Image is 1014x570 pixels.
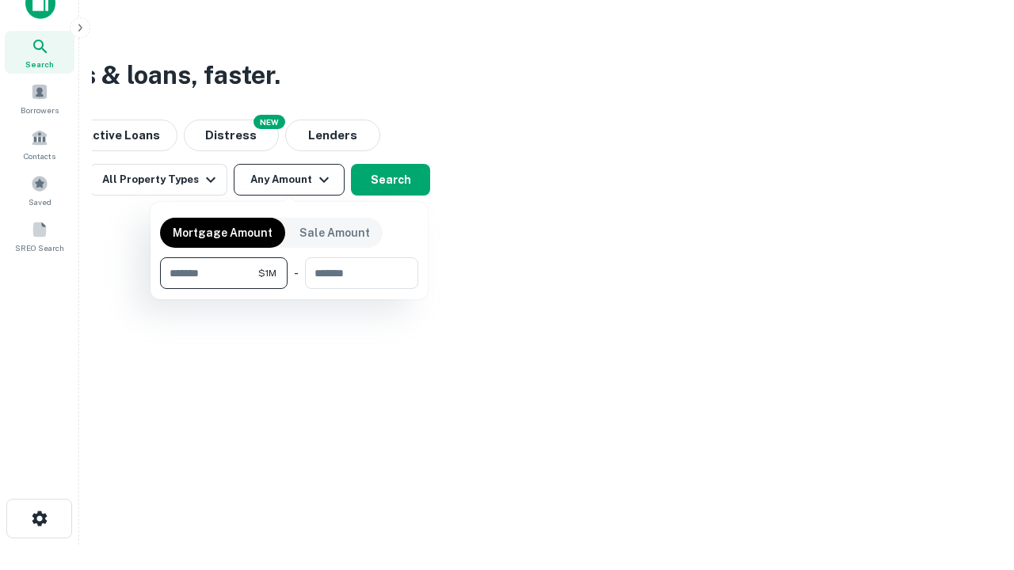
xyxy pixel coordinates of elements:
iframe: Chat Widget [935,443,1014,519]
span: $1M [258,266,276,280]
p: Sale Amount [299,224,370,241]
div: - [294,257,299,289]
p: Mortgage Amount [173,224,273,241]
